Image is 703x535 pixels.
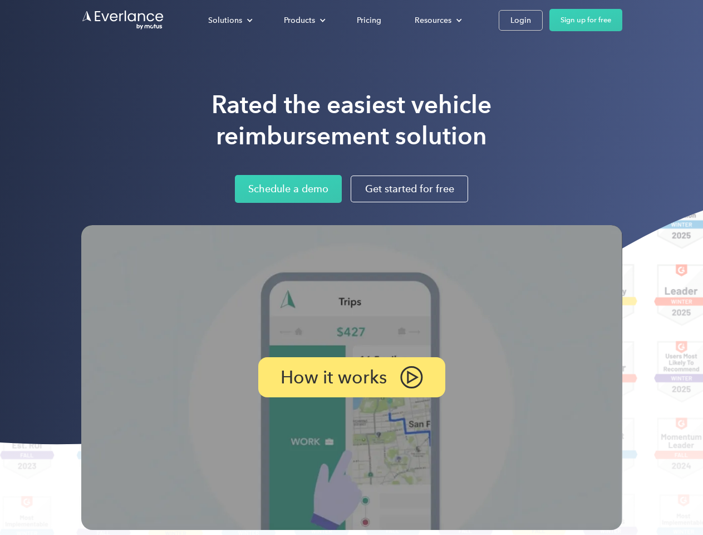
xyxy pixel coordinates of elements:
[351,176,468,202] a: Get started for free
[549,9,622,31] a: Sign up for free
[284,13,315,27] div: Products
[281,371,387,384] p: How it works
[235,175,342,203] a: Schedule a demo
[81,9,165,31] a: Go to homepage
[346,11,392,30] a: Pricing
[510,13,531,27] div: Login
[357,13,381,27] div: Pricing
[212,89,491,152] h1: Rated the easiest vehicle reimbursement solution
[208,13,242,27] div: Solutions
[415,13,451,27] div: Resources
[499,10,543,31] a: Login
